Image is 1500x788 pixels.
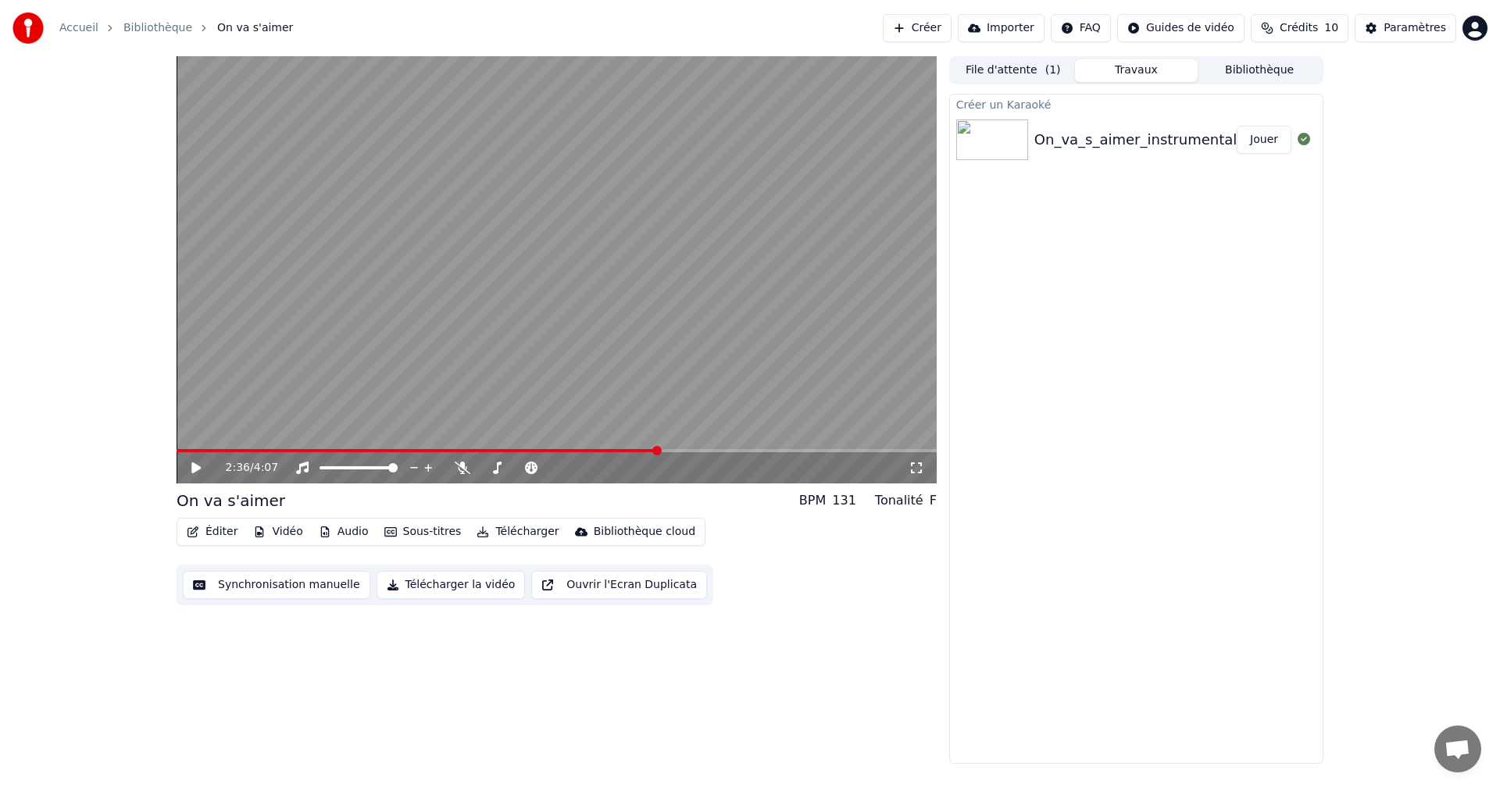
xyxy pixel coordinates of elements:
[1237,126,1291,154] button: Jouer
[1251,14,1348,42] button: Crédits10
[1075,59,1198,82] button: Travaux
[531,571,707,599] button: Ouvrir l'Ecran Duplicata
[1051,14,1111,42] button: FAQ
[875,491,923,510] div: Tonalité
[183,571,370,599] button: Synchronisation manuelle
[1324,20,1338,36] span: 10
[254,460,278,476] span: 4:07
[832,491,856,510] div: 131
[312,521,375,543] button: Audio
[1045,62,1061,78] span: ( 1 )
[594,524,695,540] div: Bibliothèque cloud
[930,491,937,510] div: F
[59,20,293,36] nav: breadcrumb
[177,490,285,512] div: On va s'aimer
[1117,14,1245,42] button: Guides de vidéo
[952,59,1075,82] button: File d'attente
[226,460,250,476] span: 2:36
[377,571,526,599] button: Télécharger la vidéo
[470,521,565,543] button: Télécharger
[12,12,44,44] img: youka
[226,460,263,476] div: /
[247,521,309,543] button: Vidéo
[958,14,1045,42] button: Importer
[1280,20,1318,36] span: Crédits
[1198,59,1321,82] button: Bibliothèque
[883,14,952,42] button: Créer
[378,521,468,543] button: Sous-titres
[180,521,244,543] button: Éditer
[1034,129,1237,151] div: On_va_s_aimer_instrumental
[799,491,826,510] div: BPM
[1384,20,1446,36] div: Paramètres
[1434,726,1481,772] div: Ouvrir le chat
[950,94,1323,113] div: Créer un Karaoké
[1355,14,1456,42] button: Paramètres
[59,20,98,36] a: Accueil
[123,20,192,36] a: Bibliothèque
[217,20,293,36] span: On va s'aimer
